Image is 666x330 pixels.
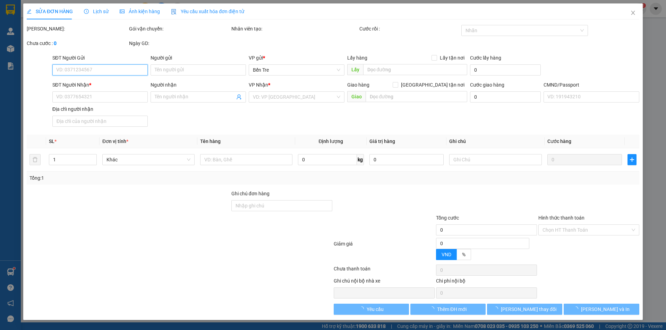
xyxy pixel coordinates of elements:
span: user-add [237,94,242,100]
div: Giảm giá [333,240,435,263]
span: Giao [347,91,366,102]
input: Ghi chú đơn hàng [231,200,332,211]
span: loading [573,306,581,311]
input: Cước giao hàng [470,91,541,102]
div: Chưa cước : [27,39,128,47]
span: Lấy tận nơi [437,54,467,62]
span: VND [442,252,451,257]
span: Tên hàng [200,139,221,144]
div: Chưa thanh toán [333,265,435,277]
span: Giao hàng [347,82,369,88]
span: loading [359,306,367,311]
div: Tổng: 1 [29,174,257,182]
span: Tổng cước [436,215,459,221]
label: Cước giao hàng [470,82,504,88]
div: Gói vận chuyển: [129,25,230,33]
span: clock-circle [84,9,89,14]
input: VD: Bàn, Ghế [200,154,292,165]
b: 0 [54,41,57,46]
span: % [462,252,466,257]
span: edit [27,9,32,14]
span: VP Nhận [249,82,268,88]
div: Chi phí nội bộ [436,277,537,287]
button: plus [627,154,637,165]
span: loading [429,306,437,311]
input: Dọc đường [363,64,467,75]
label: Cước lấy hàng [470,55,501,61]
span: [GEOGRAPHIC_DATA] tận nơi [398,81,467,89]
div: SĐT Người Gửi [52,54,148,62]
div: SĐT Người Nhận [52,81,148,89]
input: Ghi Chú [450,154,542,165]
span: Cước hàng [547,139,571,144]
button: [PERSON_NAME] thay đổi [487,304,562,315]
button: [PERSON_NAME] và In [564,304,639,315]
span: kg [357,154,364,165]
span: [PERSON_NAME] thay đổi [501,305,556,313]
span: Lấy [347,64,363,75]
span: picture [120,9,125,14]
span: [PERSON_NAME] và In [581,305,630,313]
span: Yêu cầu xuất hóa đơn điện tử [171,9,244,14]
span: Đơn vị tính [102,139,128,144]
div: Ngày GD: [129,39,230,47]
span: SL [49,139,54,144]
div: [PERSON_NAME]: [27,25,128,33]
input: 0 [547,154,622,165]
button: delete [29,154,41,165]
input: Cước lấy hàng [470,64,541,75]
span: Ảnh kiện hàng [120,9,160,14]
div: CMND/Passport [544,81,639,89]
input: Dọc đường [366,91,467,102]
span: SỬA ĐƠN HÀNG [27,9,73,14]
div: Ghi chú nội bộ nhà xe [334,277,435,287]
span: Lịch sử [84,9,109,14]
label: Ghi chú đơn hàng [231,191,270,196]
span: Thêm ĐH mới [437,305,467,313]
label: Hình thức thanh toán [538,215,584,221]
button: Yêu cầu [334,304,409,315]
span: Định lượng [319,139,343,144]
span: Khác [106,154,190,165]
span: close [630,10,636,16]
th: Ghi chú [447,135,545,148]
span: loading [493,306,501,311]
span: plus [628,157,636,162]
input: Địa chỉ của người nhận [52,116,148,127]
button: Close [623,3,643,23]
span: Bến Tre [253,65,340,75]
span: Yêu cầu [367,305,384,313]
div: Địa chỉ người nhận [52,105,148,113]
img: icon [171,9,177,15]
div: Người nhận [151,81,246,89]
div: VP gửi [249,54,344,62]
button: Thêm ĐH mới [410,304,486,315]
span: Lấy hàng [347,55,367,61]
div: Cước rồi : [359,25,460,33]
div: Nhân viên tạo: [231,25,358,33]
span: Giá trị hàng [369,139,395,144]
div: Người gửi [151,54,246,62]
